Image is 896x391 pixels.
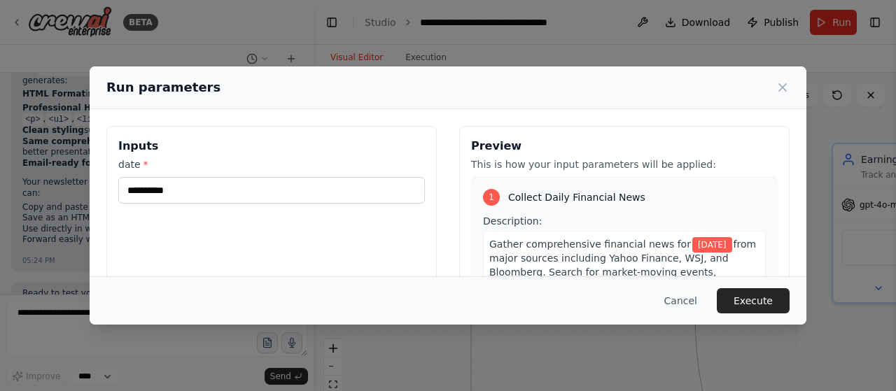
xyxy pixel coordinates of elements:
[471,157,778,171] p: This is how your input parameters will be applied:
[483,215,542,227] span: Description:
[483,189,500,206] div: 1
[489,239,691,250] span: Gather comprehensive financial news for
[118,138,425,155] h3: Inputs
[106,78,220,97] h2: Run parameters
[118,157,425,171] label: date
[471,138,778,155] h3: Preview
[653,288,708,313] button: Cancel
[692,237,732,253] span: Variable: date
[717,288,790,313] button: Execute
[508,190,645,204] span: Collect Daily Financial News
